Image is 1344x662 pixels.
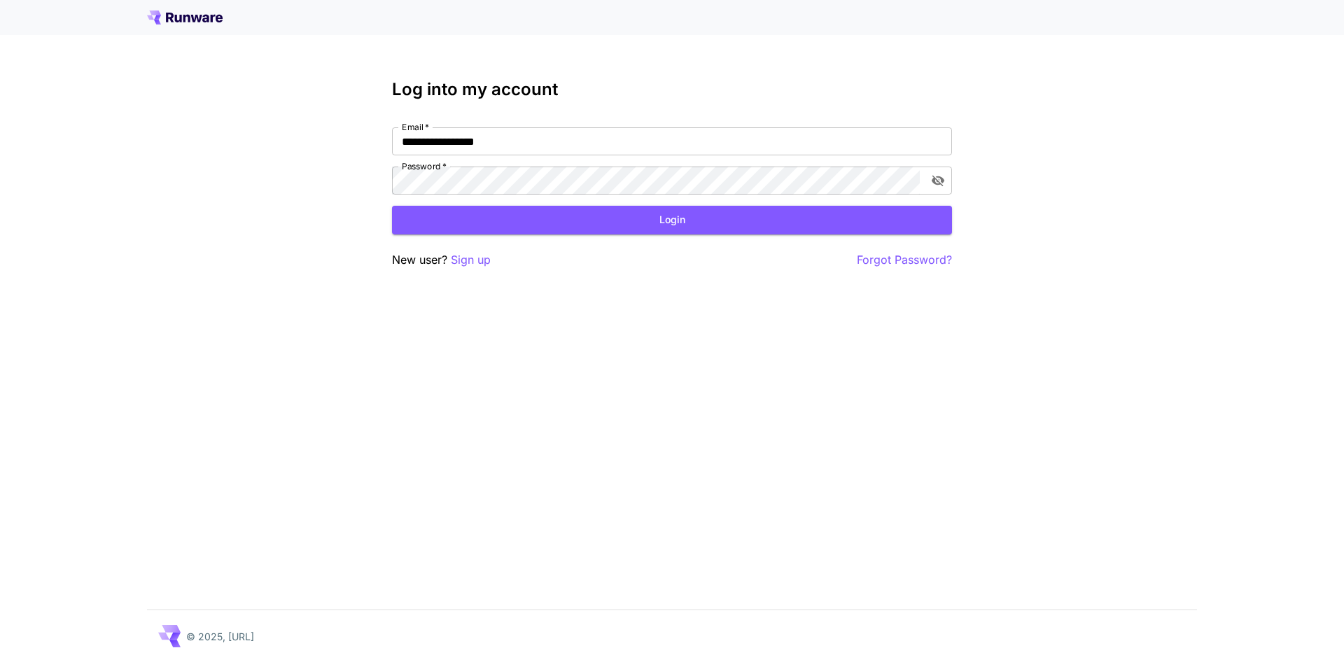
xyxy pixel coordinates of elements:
p: © 2025, [URL] [186,629,254,644]
button: Sign up [451,251,491,269]
p: New user? [392,251,491,269]
button: toggle password visibility [925,168,951,193]
label: Email [402,121,429,133]
button: Forgot Password? [857,251,952,269]
button: Login [392,206,952,234]
h3: Log into my account [392,80,952,99]
label: Password [402,160,447,172]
